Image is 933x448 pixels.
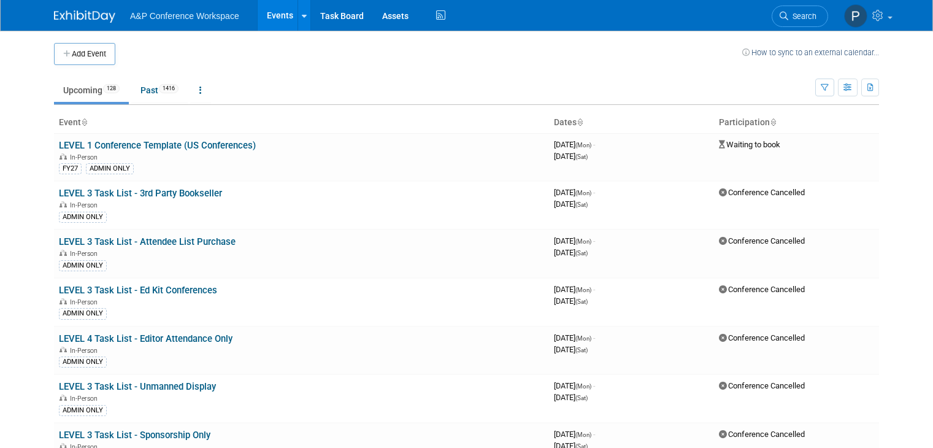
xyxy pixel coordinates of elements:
[575,190,591,196] span: (Mon)
[575,298,588,305] span: (Sat)
[772,6,828,27] a: Search
[70,250,101,258] span: In-Person
[131,79,188,102] a: Past1416
[593,285,595,294] span: -
[593,333,595,342] span: -
[59,308,107,319] div: ADMIN ONLY
[60,298,67,304] img: In-Person Event
[844,4,867,28] img: Paige Papandrea
[70,201,101,209] span: In-Person
[719,188,805,197] span: Conference Cancelled
[719,285,805,294] span: Conference Cancelled
[59,163,82,174] div: FY27
[554,248,588,257] span: [DATE]
[86,163,134,174] div: ADMIN ONLY
[70,298,101,306] span: In-Person
[159,84,179,93] span: 1416
[54,10,115,23] img: ExhibitDay
[554,393,588,402] span: [DATE]
[554,430,595,439] span: [DATE]
[59,260,107,271] div: ADMIN ONLY
[70,153,101,161] span: In-Person
[593,430,595,439] span: -
[575,431,591,438] span: (Mon)
[575,142,591,149] span: (Mon)
[554,140,595,149] span: [DATE]
[59,357,107,368] div: ADMIN ONLY
[59,212,107,223] div: ADMIN ONLY
[554,345,588,354] span: [DATE]
[60,201,67,207] img: In-Person Event
[593,188,595,197] span: -
[714,112,879,133] th: Participation
[60,347,67,353] img: In-Person Event
[59,381,216,392] a: LEVEL 3 Task List - Unmanned Display
[70,395,101,403] span: In-Person
[60,250,67,256] img: In-Person Event
[788,12,816,21] span: Search
[54,112,549,133] th: Event
[554,333,595,342] span: [DATE]
[81,117,87,127] a: Sort by Event Name
[593,381,595,390] span: -
[719,140,780,149] span: Waiting to book
[719,333,805,342] span: Conference Cancelled
[554,381,595,390] span: [DATE]
[59,140,256,151] a: LEVEL 1 Conference Template (US Conferences)
[575,201,588,208] span: (Sat)
[554,152,588,161] span: [DATE]
[575,250,588,257] span: (Sat)
[770,117,776,127] a: Sort by Participation Type
[575,287,591,293] span: (Mon)
[130,11,239,21] span: A&P Conference Workspace
[70,347,101,355] span: In-Person
[54,43,115,65] button: Add Event
[575,347,588,353] span: (Sat)
[593,236,595,245] span: -
[575,395,588,401] span: (Sat)
[59,333,232,344] a: LEVEL 4 Task List - Editor Attendance Only
[577,117,583,127] a: Sort by Start Date
[60,395,67,401] img: In-Person Event
[59,405,107,416] div: ADMIN ONLY
[554,285,595,294] span: [DATE]
[60,153,67,160] img: In-Person Event
[103,84,120,93] span: 128
[575,153,588,160] span: (Sat)
[59,430,210,441] a: LEVEL 3 Task List - Sponsorship Only
[719,381,805,390] span: Conference Cancelled
[54,79,129,102] a: Upcoming128
[593,140,595,149] span: -
[554,236,595,245] span: [DATE]
[742,48,879,57] a: How to sync to an external calendar...
[719,236,805,245] span: Conference Cancelled
[575,335,591,342] span: (Mon)
[59,285,217,296] a: LEVEL 3 Task List - Ed Kit Conferences
[554,188,595,197] span: [DATE]
[549,112,714,133] th: Dates
[554,199,588,209] span: [DATE]
[554,296,588,306] span: [DATE]
[575,383,591,390] span: (Mon)
[59,188,222,199] a: LEVEL 3 Task List - 3rd Party Bookseller
[719,430,805,439] span: Conference Cancelled
[575,238,591,245] span: (Mon)
[59,236,236,247] a: LEVEL 3 Task List - Attendee List Purchase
